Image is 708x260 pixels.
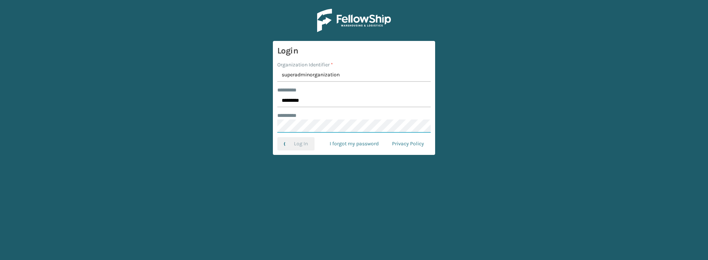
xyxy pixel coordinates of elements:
label: Organization Identifier [277,61,333,69]
button: Log In [277,137,315,150]
h3: Login [277,45,431,56]
a: Privacy Policy [385,137,431,150]
a: I forgot my password [323,137,385,150]
img: Logo [317,9,391,32]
